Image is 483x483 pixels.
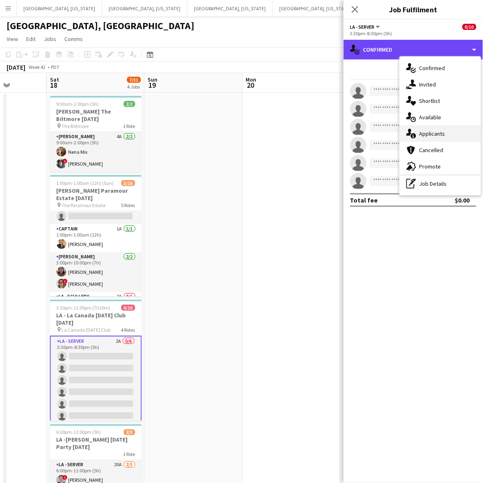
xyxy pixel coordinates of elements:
[350,30,476,36] div: 3:30pm-8:30pm (5h)
[273,0,358,16] button: [GEOGRAPHIC_DATA], [US_STATE]
[26,35,36,43] span: Edit
[50,292,142,320] app-card-role: LA - Scullery2A0/1
[41,34,59,44] a: Jobs
[121,180,135,186] span: 3/16
[63,475,68,480] span: !
[350,196,378,204] div: Total fee
[350,24,381,30] button: LA - Server
[62,327,111,333] span: La Canada [DATE] Club
[63,279,68,284] span: !
[57,305,111,311] span: 3:30pm-11:00pm (7h30m)
[49,80,59,90] span: 18
[57,101,99,107] span: 9:00am-2:00pm (5h)
[455,196,470,204] div: $0.00
[344,40,483,59] div: Confirmed
[50,336,142,425] app-card-role: LA - Server2A0/63:30pm-8:30pm (5h)
[50,108,142,123] h3: [PERSON_NAME] The Biltmore [DATE]
[121,305,135,311] span: 0/10
[50,312,142,326] h3: LA - La Canada [DATE] Club [DATE]
[350,24,375,30] span: LA - Server
[124,101,135,107] span: 2/2
[7,63,25,71] div: [DATE]
[44,35,56,43] span: Jobs
[128,84,141,90] div: 4 Jobs
[50,96,142,172] app-job-card: 9:00am-2:00pm (5h)2/2[PERSON_NAME] The Biltmore [DATE] The Biltmore1 Role[PERSON_NAME]4A2/29:00am...
[419,146,444,154] span: Cancelled
[62,123,89,129] span: The Biltmore
[419,81,436,88] span: Invited
[147,80,158,90] span: 19
[7,35,18,43] span: View
[148,76,158,83] span: Sun
[50,76,59,83] span: Sat
[50,252,142,292] app-card-role: [PERSON_NAME]2/23:00pm-10:00pm (7h)[PERSON_NAME]![PERSON_NAME]
[23,34,39,44] a: Edit
[121,202,135,208] span: 5 Roles
[27,64,48,70] span: Week 42
[127,77,141,83] span: 7/31
[3,34,21,44] a: View
[419,130,445,137] span: Applicants
[57,429,101,435] span: 6:00pm-11:00pm (5h)
[245,80,257,90] span: 20
[51,64,59,70] div: PDT
[246,76,257,83] span: Mon
[50,224,142,252] app-card-role: Captain1A1/11:00pm-1:00am (12h)[PERSON_NAME]
[124,429,135,435] span: 2/3
[462,24,476,30] span: 0/10
[419,97,440,105] span: Shortlist
[50,436,142,451] h3: LA -[PERSON_NAME] [DATE] Party [DATE]
[419,114,442,121] span: Available
[50,187,142,202] h3: [PERSON_NAME] Paramour Estate [DATE]
[343,80,353,90] span: 21
[123,123,135,129] span: 1 Role
[50,132,142,172] app-card-role: [PERSON_NAME]4A2/29:00am-2:00pm (5h)Nena Mix![PERSON_NAME]
[344,4,483,15] h3: Job Fulfilment
[419,163,441,170] span: Promote
[102,0,187,16] button: [GEOGRAPHIC_DATA], [US_STATE]
[62,202,106,208] span: The Paramour Estate
[50,175,142,296] app-job-card: 1:00pm-1:00am (12h) (Sun)3/16[PERSON_NAME] Paramour Estate [DATE] The Paramour Estate5 Roles Capt...
[17,0,102,16] button: [GEOGRAPHIC_DATA], [US_STATE]
[187,0,273,16] button: [GEOGRAPHIC_DATA], [US_STATE]
[7,20,194,32] h1: [GEOGRAPHIC_DATA], [GEOGRAPHIC_DATA]
[419,64,445,72] span: Confirmed
[64,35,83,43] span: Comms
[50,300,142,421] app-job-card: 3:30pm-11:00pm (7h30m)0/10LA - La Canada [DATE] Club [DATE] La Canada [DATE] Club4 RolesLA - Serv...
[61,34,86,44] a: Comms
[400,175,481,192] div: Job Details
[121,327,135,333] span: 4 Roles
[63,159,68,164] span: !
[123,451,135,458] span: 1 Role
[57,180,114,186] span: 1:00pm-1:00am (12h) (Sun)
